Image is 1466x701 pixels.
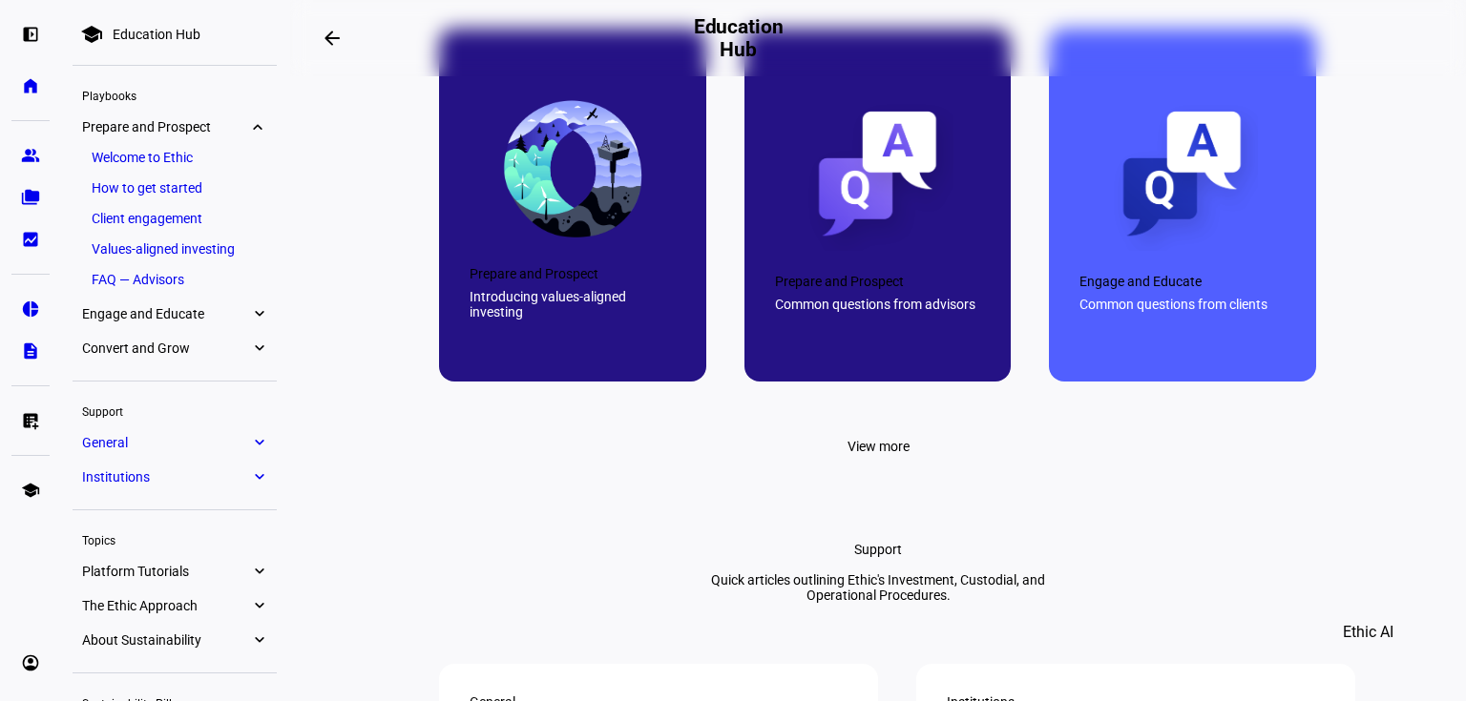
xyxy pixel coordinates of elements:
[1316,609,1420,655] button: Ethic AI
[250,596,267,615] eth-mat-symbol: expand_more
[686,572,1070,603] div: Quick articles outlining Ethic's Investment, Custodial, and Operational Procedures.
[775,297,981,312] div: Common questions from advisors
[1079,297,1286,312] div: Common questions from clients
[848,427,910,465] span: View more
[250,433,267,452] eth-mat-symbol: expand_more
[250,630,267,649] eth-mat-symbol: expand_more
[21,188,40,207] eth-mat-symbol: folder_copy
[21,146,40,165] eth-mat-symbol: group
[82,340,250,356] span: Convert and Grow
[82,564,250,579] span: Platform Tutorials
[1106,99,1258,251] img: 67c0a1a14fc8855d30016835_663e60d4891242c5d6cd46c1_QA-clients.png
[250,117,267,136] eth-mat-symbol: expand_more
[11,178,50,216] a: folder_copy
[80,23,103,46] mat-icon: school
[21,25,40,44] eth-mat-symbol: left_panel_open
[470,289,676,320] div: Introducing values-aligned investing
[1079,274,1286,289] div: Engage and Educate
[11,220,50,258] a: bid_landscape
[21,341,40,361] eth-mat-symbol: description
[21,299,40,319] eth-mat-symbol: pie_chart
[21,76,40,95] eth-mat-symbol: home
[73,397,277,423] div: Support
[250,562,267,581] eth-mat-symbol: expand_more
[802,99,953,251] img: 67c0a1a2267361cccc837e9a_663e60d4891242c5d6cd46c0_QA-advisors.png
[82,144,267,171] a: Welcome to Ethic
[470,266,676,281] div: Prepare and Prospect
[73,429,277,456] a: Generalexpand_more
[496,92,648,243] img: 67c0a1a2f5e9615512c0482a_663e60d4891242c5d6cd46bf_final-mobius.png
[82,119,250,134] span: Prepare and Prospect
[73,464,277,490] a: Institutionsexpand_more
[73,81,277,108] div: Playbooks
[73,526,277,552] div: Topics
[11,67,50,105] a: home
[82,435,250,450] span: General
[321,27,344,50] mat-icon: arrow_backwards
[11,290,50,328] a: pie_chart
[250,304,267,323] eth-mat-symbol: expand_more
[775,274,981,289] div: Prepare and Prospect
[11,136,50,175] a: group
[250,467,267,486] eth-mat-symbol: expand_more
[82,469,250,485] span: Institutions
[1343,609,1393,655] span: Ethic AI
[825,427,932,465] button: View more
[690,15,787,61] h2: Education Hub
[82,175,267,201] a: How to get started
[250,339,267,358] eth-mat-symbol: expand_more
[82,306,250,321] span: Engage and Educate
[82,632,250,648] span: About Sustainability
[21,230,40,249] eth-mat-symbol: bid_landscape
[21,481,40,500] eth-mat-symbol: school
[854,542,902,557] div: Support
[82,205,267,232] a: Client engagement
[82,266,267,293] a: FAQ — Advisors
[21,653,40,672] eth-mat-symbol: account_circle
[82,598,250,613] span: The Ethic Approach
[82,236,267,262] a: Values-aligned investing
[21,411,40,430] eth-mat-symbol: list_alt_add
[113,27,200,42] div: Education Hub
[11,332,50,370] a: description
